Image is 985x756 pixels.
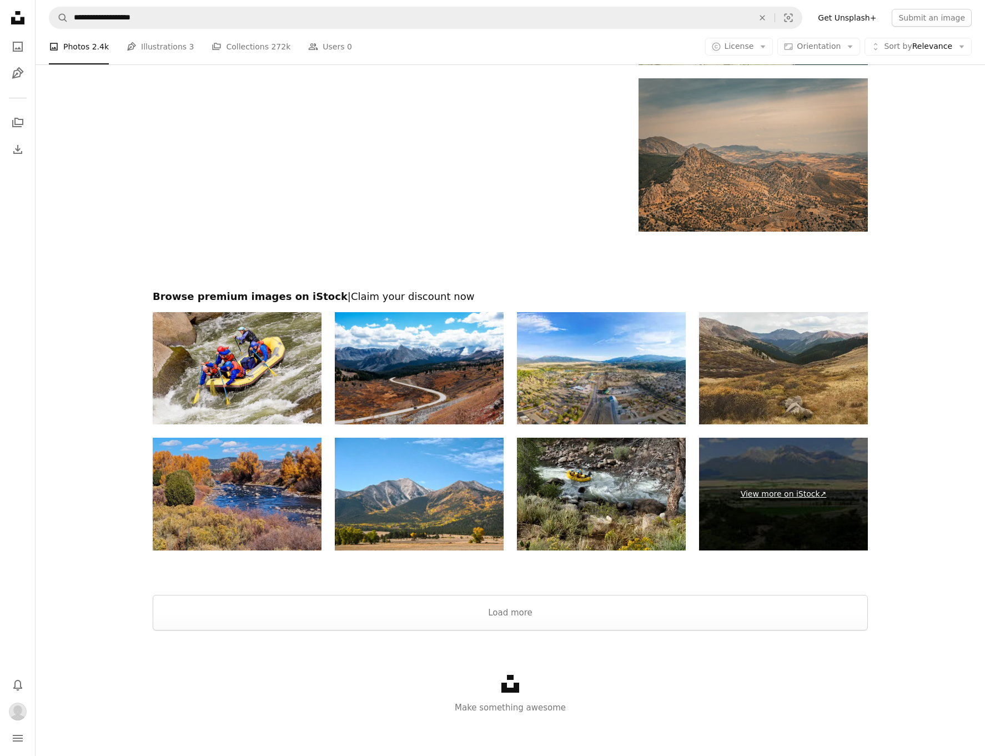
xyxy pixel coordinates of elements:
[777,38,860,56] button: Orientation
[153,595,868,630] button: Load more
[153,438,321,550] img: The Arkansas River near Buena Vista Colorado in autumn
[153,290,868,303] h2: Browse premium images on iStock
[189,41,194,53] span: 3
[7,674,29,696] button: Notifications
[705,38,773,56] button: License
[7,62,29,84] a: Illustrations
[865,38,972,56] button: Sort byRelevance
[271,41,290,53] span: 272k
[49,7,68,28] button: Search Unsplash
[7,700,29,723] button: Profile
[308,29,352,64] a: Users 0
[639,150,868,160] a: a view of a mountain range from a high viewpoint
[750,7,775,28] button: Clear
[517,438,686,550] img: Whitewater Rafting on Arkansas River in Colorado
[335,312,504,425] img: Cottonwood Pass in Autumn
[797,42,841,51] span: Orientation
[335,438,504,550] img: Mount Princeton Autumn Colors
[884,42,912,51] span: Sort by
[892,9,972,27] button: Submit an image
[7,7,29,31] a: Home — Unsplash
[811,9,883,27] a: Get Unsplash+
[7,138,29,161] a: Download History
[7,727,29,749] button: Menu
[7,112,29,134] a: Collections
[9,703,27,720] img: Avatar of user Katie Lukashow
[36,701,985,714] p: Make something awesome
[127,29,194,64] a: Illustrations 3
[884,41,952,52] span: Relevance
[7,36,29,58] a: Photos
[725,42,754,51] span: License
[348,291,475,302] span: | Claim your discount now
[212,29,290,64] a: Collections 272k
[775,7,802,28] button: Visual search
[639,78,868,231] img: a view of a mountain range from a high viewpoint
[153,312,321,425] img: Whitewater Rafting On Arkansas River In Colorado
[699,312,868,425] img: Driving along Highway 82 (CO 82) during autumn at Independence Pass - Continental Divide in Color...
[699,438,868,550] a: View more on iStock↗
[49,7,802,29] form: Find visuals sitewide
[517,312,686,425] img: Aerial panorama Buena Vista Colorado morning sunrise
[347,41,352,53] span: 0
